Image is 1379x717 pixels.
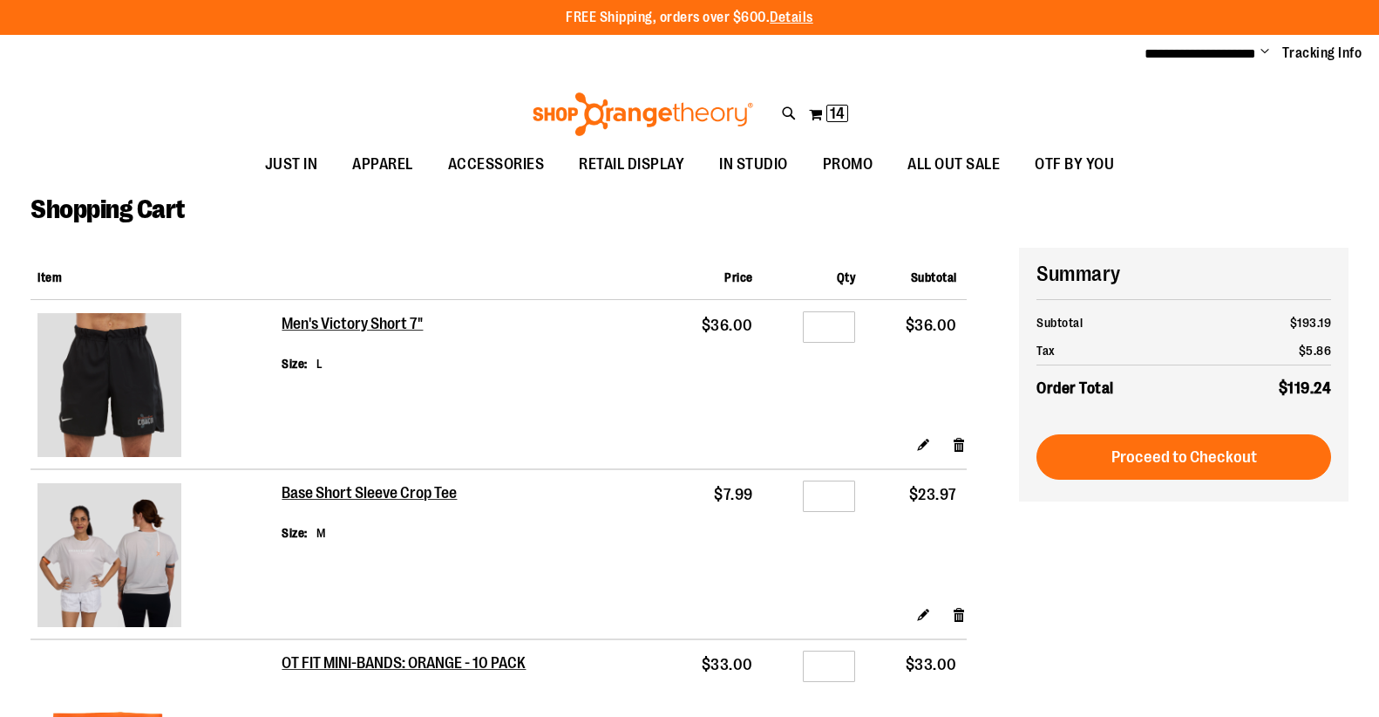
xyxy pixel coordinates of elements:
a: Men's Victory Short 7" [37,313,275,461]
dt: Size [282,524,308,542]
span: Item [37,270,62,284]
a: Remove item [952,435,967,454]
span: ALL OUT SALE [907,145,1000,184]
p: FREE Shipping, orders over $600. [566,8,813,28]
th: Tax [1036,337,1218,365]
a: Tracking Info [1282,44,1362,63]
a: Base Short Sleeve Crop Tee [282,484,459,503]
span: $193.19 [1290,316,1332,330]
span: $36.00 [702,317,753,334]
span: PROMO [823,145,873,184]
th: Subtotal [1036,309,1218,337]
dd: M [316,524,326,542]
span: Price [724,270,753,284]
button: Account menu [1260,44,1269,62]
span: ACCESSORIES [448,145,545,184]
span: RETAIL DISPLAY [579,145,684,184]
dt: Size [282,355,308,372]
img: Men's Victory Short 7" [37,313,181,457]
a: Details [770,10,813,25]
dd: L [316,355,323,372]
span: Proceed to Checkout [1111,447,1257,467]
span: $23.97 [909,486,957,503]
span: 14 [830,105,845,122]
span: APPAREL [352,145,413,184]
span: $5.86 [1299,344,1332,358]
a: Men's Victory Short 7" [282,315,425,334]
span: $7.99 [714,486,753,503]
span: Shopping Cart [31,195,185,224]
span: $33.00 [906,656,957,673]
span: $36.00 [906,317,957,334]
a: Base Short Sleeve Crop Tee [37,483,275,632]
img: Base Short Sleeve Crop Tee [37,483,181,627]
img: Shop Orangetheory [530,92,756,136]
h2: Summary [1036,259,1331,289]
span: Subtotal [911,270,957,284]
button: Proceed to Checkout [1036,434,1331,480]
span: IN STUDIO [719,145,788,184]
a: Remove item [952,605,967,624]
strong: Order Total [1036,375,1114,400]
span: Qty [837,270,856,284]
span: $119.24 [1279,379,1332,397]
span: OTF BY YOU [1035,145,1114,184]
span: JUST IN [265,145,318,184]
a: OT FIT MINI-BANDS: ORANGE - 10 PACK [282,654,528,673]
span: $33.00 [702,656,753,673]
